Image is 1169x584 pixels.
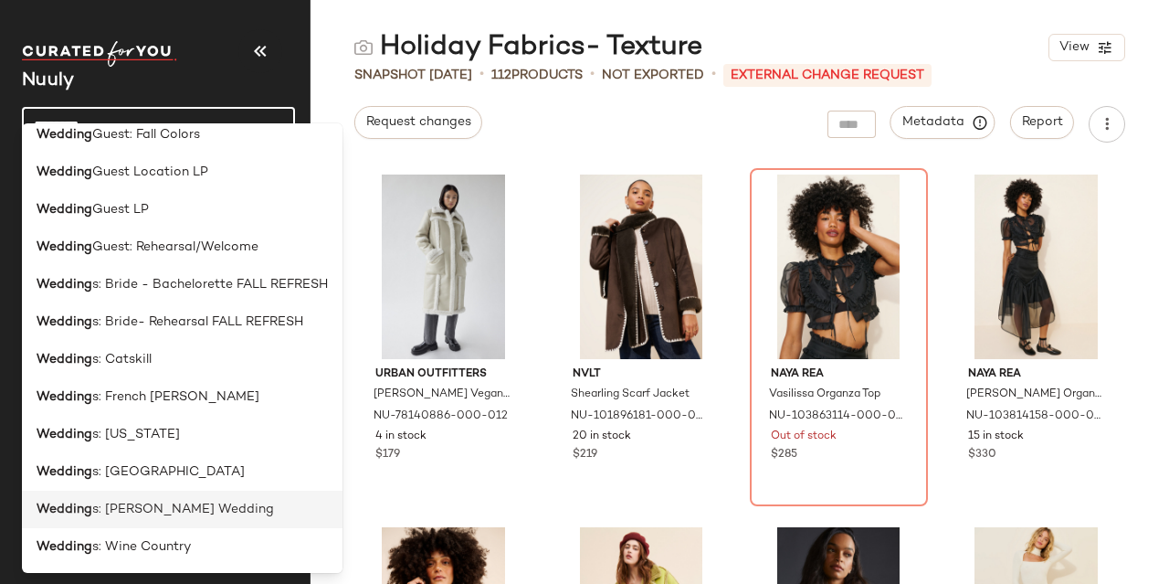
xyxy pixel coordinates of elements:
[92,425,180,444] span: s: [US_STATE]
[966,387,1102,403] span: [PERSON_NAME] Organza Skirt
[37,462,92,482] b: Wedding
[92,500,274,519] span: s: [PERSON_NAME] Wedding
[769,387,880,403] span: Vasilissa Organza Top
[771,429,837,445] span: Out of stock
[365,115,471,130] span: Request changes
[92,238,258,257] span: Guest: Rehearsal/Welcome
[769,409,905,425] span: NU-103863114-000-001
[968,429,1024,445] span: 15 in stock
[37,275,92,294] b: Wedding
[354,38,373,57] img: svg%3e
[374,387,510,403] span: [PERSON_NAME] Vegan Leather Overcoat
[37,388,92,407] b: Wedding
[479,64,484,86] span: •
[558,175,723,359] img: 101896181_021_b
[890,106,995,139] button: Metadata
[573,429,631,445] span: 20 in stock
[361,175,526,359] img: 78140886_012_b
[92,125,200,144] span: Guest: Fall Colors
[37,125,92,144] b: Wedding
[723,64,932,87] p: External Change Request
[92,350,152,369] span: s: Catskill
[491,66,583,85] div: Products
[571,387,690,403] span: Shearling Scarf Jacket
[711,64,716,86] span: •
[375,429,427,445] span: 4 in stock
[968,366,1104,383] span: Naya Rea
[354,106,482,139] button: Request changes
[37,425,92,444] b: Wedding
[37,350,92,369] b: Wedding
[771,366,907,383] span: Naya Rea
[37,200,92,219] b: Wedding
[22,41,177,67] img: cfy_white_logo.C9jOOHJF.svg
[92,388,259,407] span: s: French [PERSON_NAME]
[374,409,508,425] span: NU-78140886-000-012
[573,447,597,463] span: $219
[92,537,191,557] span: s: Wine Country
[92,200,149,219] span: Guest LP
[756,175,922,359] img: 103863114_001_b
[1021,115,1063,130] span: Report
[37,313,92,332] b: Wedding
[375,447,400,463] span: $179
[354,66,472,85] span: Snapshot [DATE]
[901,114,985,131] span: Metadata
[571,409,707,425] span: NU-101896181-000-021
[1058,40,1090,55] span: View
[37,537,92,557] b: Wedding
[953,175,1119,359] img: 103814158_001_b
[92,163,208,182] span: Guest Location LP
[1010,106,1074,139] button: Report
[22,71,74,90] span: Current Company Name
[1048,34,1125,61] button: View
[375,366,511,383] span: Urban Outfitters
[92,313,303,332] span: s: Bride- Rehearsal FALL REFRESH
[573,366,709,383] span: NVLT
[354,29,702,66] div: Holiday Fabrics- Texture
[602,66,704,85] span: Not Exported
[771,447,797,463] span: $285
[590,64,595,86] span: •
[37,238,92,257] b: Wedding
[491,69,511,82] span: 112
[966,409,1102,425] span: NU-103814158-000-001
[92,275,328,294] span: s: Bride - Bachelorette FALL REFRESH
[968,447,996,463] span: $330
[92,462,245,482] span: s: [GEOGRAPHIC_DATA]
[37,163,92,182] b: Wedding
[37,500,92,519] b: Wedding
